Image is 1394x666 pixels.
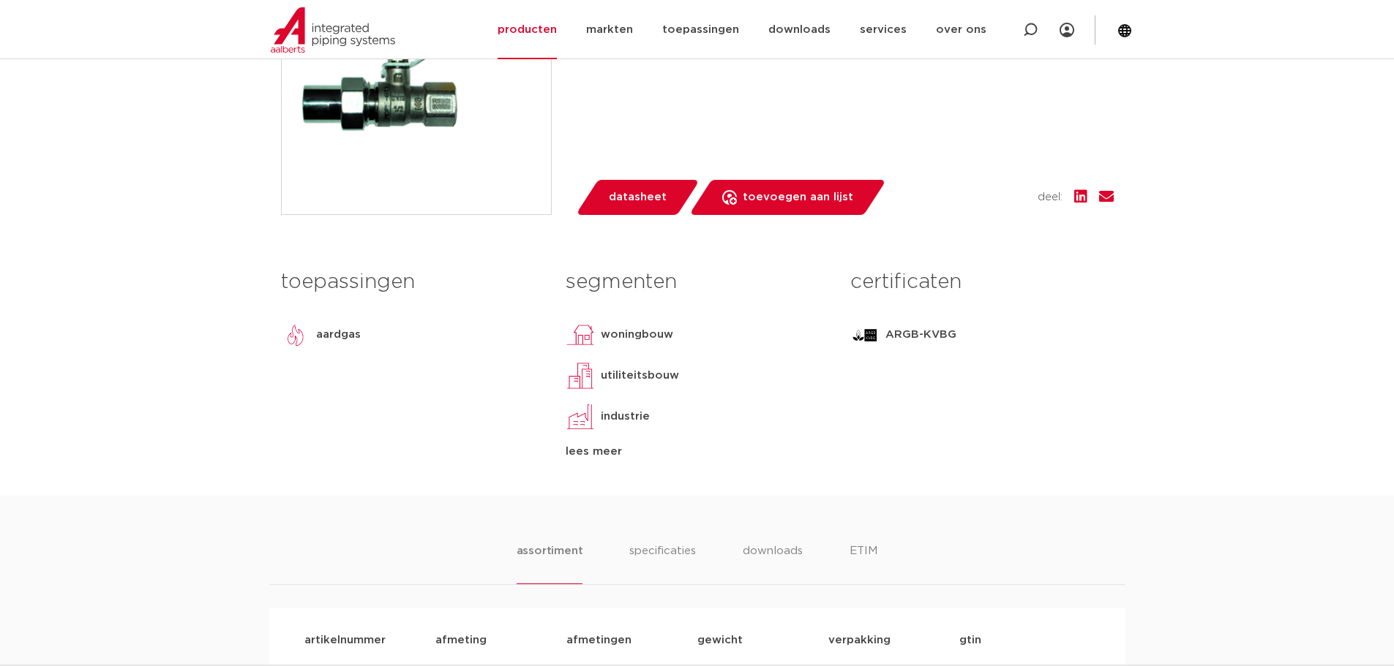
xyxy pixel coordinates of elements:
span: deel: [1038,189,1063,206]
span: toevoegen aan lijst [743,186,853,209]
p: woningbouw [601,326,673,344]
h3: segmenten [566,268,828,297]
h3: toepassingen [281,268,544,297]
li: ETIM [850,542,877,584]
img: utiliteitsbouw [566,361,595,390]
p: ARGB-KVBG [885,326,956,344]
li: assortiment [517,542,583,584]
p: artikelnummer [304,632,435,649]
p: gewicht [697,632,828,649]
img: ARGB-KVBG [850,320,880,349]
p: utiliteitsbouw [601,367,679,385]
p: gtin [959,632,1090,649]
li: specificaties [629,542,696,584]
div: lees meer [566,443,828,461]
img: aardgas [281,320,310,349]
p: industrie [601,408,650,425]
p: aardgas [316,326,361,344]
p: verpakking [828,632,959,649]
img: woningbouw [566,320,595,349]
p: afmetingen [566,632,697,649]
h3: certificaten [850,268,1113,297]
span: datasheet [609,186,667,209]
p: afmeting [435,632,566,649]
a: datasheet [575,180,700,215]
img: industrie [566,402,595,431]
li: downloads [743,542,803,584]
